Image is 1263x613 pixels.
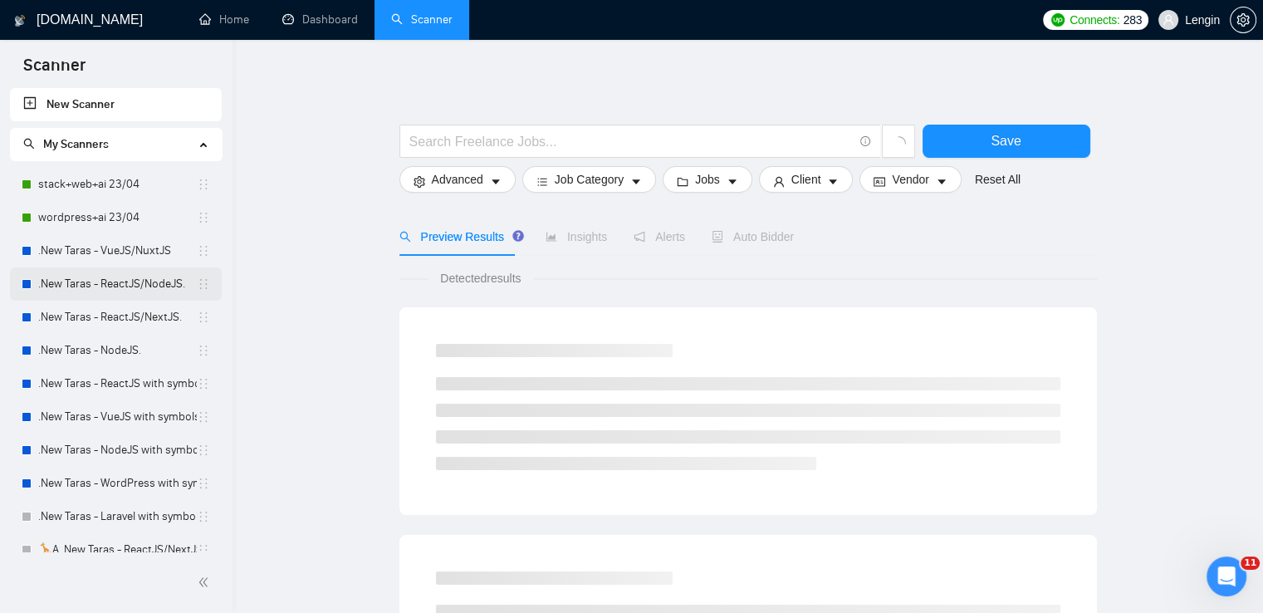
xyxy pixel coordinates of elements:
[197,178,210,191] span: holder
[874,175,885,188] span: idcard
[10,434,222,467] li: .New Taras - NodeJS with symbols
[10,168,222,201] li: stack+web+ai 23/04
[827,175,839,188] span: caret-down
[1241,557,1260,570] span: 11
[197,543,210,557] span: holder
[10,467,222,500] li: .New Taras - WordPress with symbols
[1070,11,1119,29] span: Connects:
[991,130,1021,151] span: Save
[197,477,210,490] span: holder
[773,175,785,188] span: user
[38,168,197,201] a: stack+web+ai 23/04
[198,574,214,591] span: double-left
[10,301,222,334] li: .New Taras - ReactJS/NextJS.
[197,277,210,291] span: holder
[1230,13,1256,27] a: setting
[38,533,197,566] a: 🦒A .New Taras - ReactJS/NextJS usual 23/04
[10,400,222,434] li: .New Taras - VueJS with symbols
[14,7,26,34] img: logo
[860,136,871,147] span: info-circle
[38,467,197,500] a: .New Taras - WordPress with symbols
[677,175,688,188] span: folder
[23,138,35,150] span: search
[695,170,720,189] span: Jobs
[197,244,210,257] span: holder
[892,170,928,189] span: Vendor
[555,170,624,189] span: Job Category
[10,334,222,367] li: .New Taras - NodeJS.
[38,334,197,367] a: .New Taras - NodeJS.
[10,500,222,533] li: .New Taras - Laravel with symbols
[546,231,557,243] span: area-chart
[1123,11,1141,29] span: 283
[10,234,222,267] li: .New Taras - VueJS/NuxtJS
[38,301,197,334] a: .New Taras - ReactJS/NextJS.
[399,231,411,243] span: search
[43,137,109,151] span: My Scanners
[859,166,961,193] button: idcardVendorcaret-down
[1230,7,1256,33] button: setting
[10,367,222,400] li: .New Taras - ReactJS with symbols
[10,53,99,88] span: Scanner
[10,201,222,234] li: wordpress+ai 23/04
[391,12,453,27] a: searchScanner
[197,311,210,324] span: holder
[428,269,532,287] span: Detected results
[38,267,197,301] a: .New Taras - ReactJS/NodeJS.
[38,500,197,533] a: .New Taras - Laravel with symbols
[536,175,548,188] span: bars
[634,231,645,243] span: notification
[891,136,906,151] span: loading
[197,377,210,390] span: holder
[634,230,685,243] span: Alerts
[630,175,642,188] span: caret-down
[282,12,358,27] a: dashboardDashboard
[23,137,109,151] span: My Scanners
[1163,14,1174,26] span: user
[1207,557,1246,596] iframe: Intercom live chat
[759,166,854,193] button: userClientcaret-down
[414,175,425,188] span: setting
[23,88,208,121] a: New Scanner
[923,125,1090,158] button: Save
[409,131,853,152] input: Search Freelance Jobs...
[975,170,1021,189] a: Reset All
[38,400,197,434] a: .New Taras - VueJS with symbols
[399,230,519,243] span: Preview Results
[936,175,947,188] span: caret-down
[197,344,210,357] span: holder
[712,230,794,243] span: Auto Bidder
[10,267,222,301] li: .New Taras - ReactJS/NodeJS.
[38,201,197,234] a: wordpress+ai 23/04
[38,234,197,267] a: .New Taras - VueJS/NuxtJS
[399,166,516,193] button: settingAdvancedcaret-down
[199,12,249,27] a: homeHome
[38,434,197,467] a: .New Taras - NodeJS with symbols
[727,175,738,188] span: caret-down
[197,211,210,224] span: holder
[1051,13,1065,27] img: upwork-logo.png
[10,533,222,566] li: 🦒A .New Taras - ReactJS/NextJS usual 23/04
[546,230,607,243] span: Insights
[1231,13,1256,27] span: setting
[197,510,210,523] span: holder
[38,367,197,400] a: .New Taras - ReactJS with symbols
[712,231,723,243] span: robot
[197,444,210,457] span: holder
[511,228,526,243] div: Tooltip anchor
[663,166,752,193] button: folderJobscaret-down
[432,170,483,189] span: Advanced
[490,175,502,188] span: caret-down
[791,170,821,189] span: Client
[10,88,222,121] li: New Scanner
[197,410,210,424] span: holder
[522,166,656,193] button: barsJob Categorycaret-down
